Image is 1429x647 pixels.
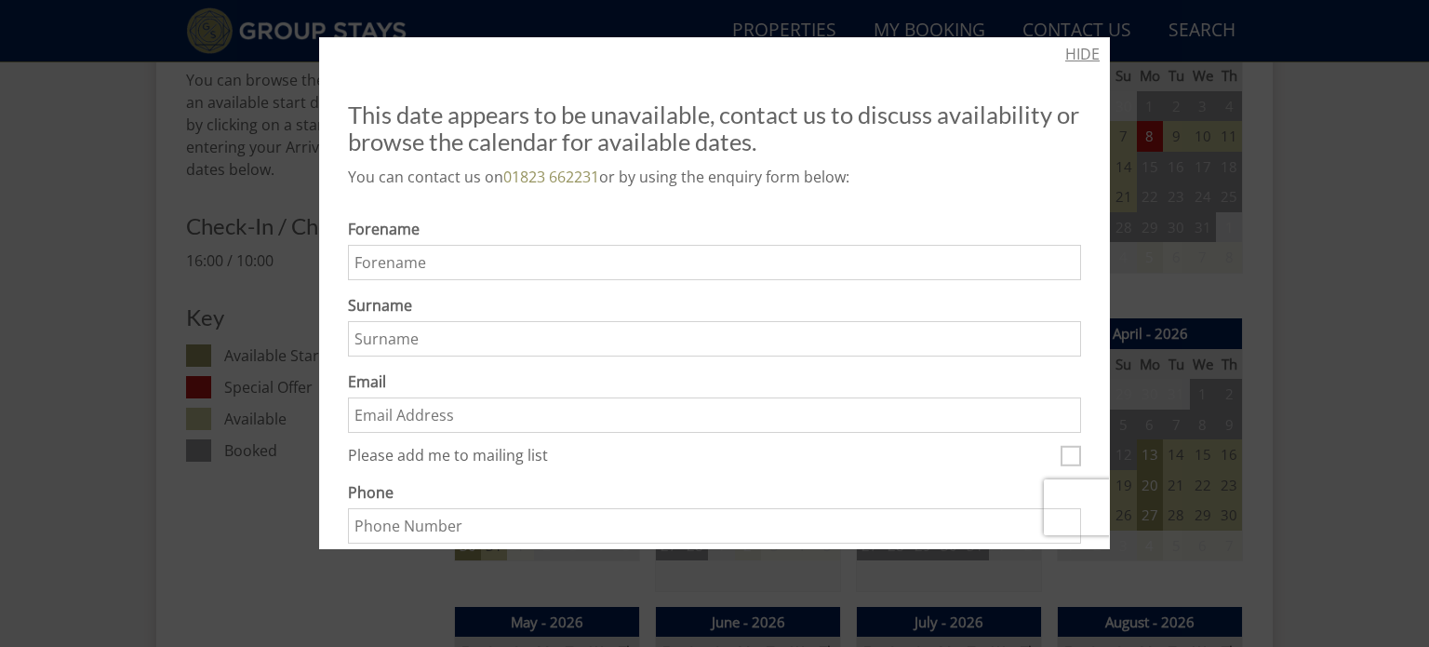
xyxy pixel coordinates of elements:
[348,166,1081,188] p: You can contact us on or by using the enquiry form below:
[1065,43,1100,65] a: HIDE
[1044,479,1282,535] iframe: reCAPTCHA
[503,167,599,187] a: 01823 662231
[348,101,1081,154] h2: This date appears to be unavailable, contact us to discuss availability or browse the calendar fo...
[348,218,1081,240] label: Forename
[348,447,1053,467] label: Please add me to mailing list
[348,245,1081,280] input: Forename
[348,398,1081,433] input: Email Address
[348,294,1081,317] label: Surname
[348,508,1081,544] input: Phone Number
[348,481,1081,504] label: Phone
[348,371,1081,393] label: Email
[348,321,1081,357] input: Surname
